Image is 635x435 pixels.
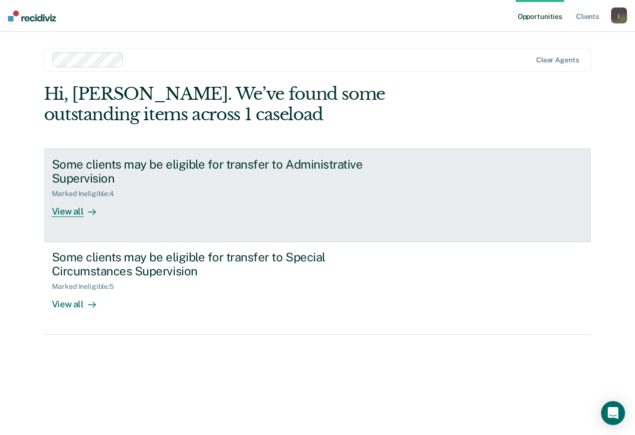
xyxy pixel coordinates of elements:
[611,7,627,23] button: j
[601,401,625,425] div: Open Intercom Messenger
[52,190,122,198] div: Marked Ineligible : 4
[52,291,108,310] div: View all
[52,157,402,186] div: Some clients may be eligible for transfer to Administrative Supervision
[44,149,592,242] a: Some clients may be eligible for transfer to Administrative SupervisionMarked Ineligible:4View all
[44,84,482,125] div: Hi, [PERSON_NAME]. We’ve found some outstanding items across 1 caseload
[52,250,402,279] div: Some clients may be eligible for transfer to Special Circumstances Supervision
[536,56,579,64] div: Clear agents
[52,198,108,217] div: View all
[44,242,592,335] a: Some clients may be eligible for transfer to Special Circumstances SupervisionMarked Ineligible:5...
[52,282,122,291] div: Marked Ineligible : 5
[8,10,56,21] img: Recidiviz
